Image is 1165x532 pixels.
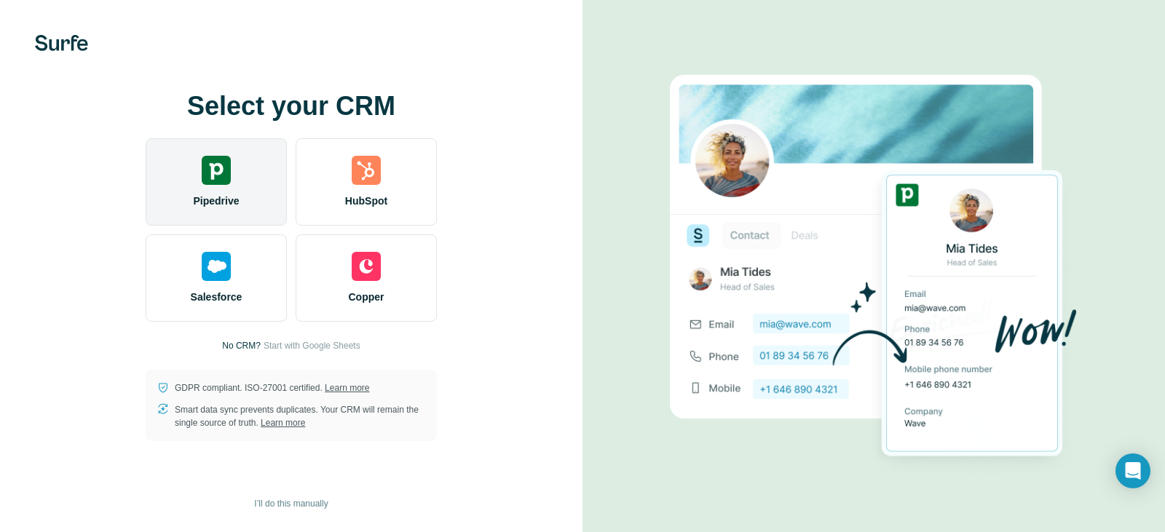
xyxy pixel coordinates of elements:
[202,156,231,185] img: pipedrive's logo
[264,339,360,352] button: Start with Google Sheets
[244,493,338,515] button: I’ll do this manually
[1115,453,1150,488] div: Open Intercom Messenger
[352,156,381,185] img: hubspot's logo
[191,290,242,304] span: Salesforce
[261,418,305,428] a: Learn more
[345,194,387,208] span: HubSpot
[670,50,1078,483] img: PIPEDRIVE image
[193,194,239,208] span: Pipedrive
[349,290,384,304] span: Copper
[146,92,437,121] h1: Select your CRM
[254,497,328,510] span: I’ll do this manually
[352,252,381,281] img: copper's logo
[175,381,369,394] p: GDPR compliant. ISO-27001 certified.
[202,252,231,281] img: salesforce's logo
[175,403,425,429] p: Smart data sync prevents duplicates. Your CRM will remain the single source of truth.
[325,383,369,393] a: Learn more
[222,339,261,352] p: No CRM?
[35,35,88,51] img: Surfe's logo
